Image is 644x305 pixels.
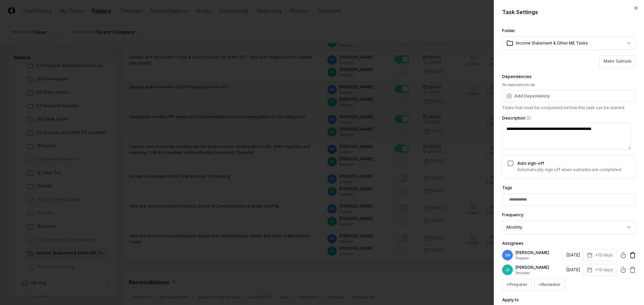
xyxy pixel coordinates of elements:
p: Automatically sign off when subtasks are completed. [517,167,622,173]
label: Tags [502,185,512,190]
button: +Preparer [502,279,532,291]
label: Assignees [502,241,524,246]
button: +Reviewer [534,279,565,291]
label: Apply to [502,297,519,302]
p: [PERSON_NAME] [516,250,564,256]
span: JE [505,268,509,273]
button: +13 days [583,249,617,261]
button: Add Dependency [502,90,636,102]
div: No dependencies set [502,82,636,87]
button: Make Subtask [599,55,636,67]
label: Dependencies [502,74,532,79]
span: EM [505,253,510,258]
p: Preparer [516,256,564,261]
p: Reviewer [516,271,564,276]
button: +13 days [583,264,617,276]
label: Frequency [502,212,524,217]
div: [DATE] [567,252,580,258]
p: [PERSON_NAME] [516,264,564,271]
button: Description [527,116,531,120]
p: Tasks that must be completed before this task can be started. [502,105,636,111]
div: [DATE] [567,267,580,273]
label: Description [502,116,636,120]
label: Folder [502,28,515,33]
h2: Task Settings [502,8,636,16]
label: Auto sign-off [517,161,544,166]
